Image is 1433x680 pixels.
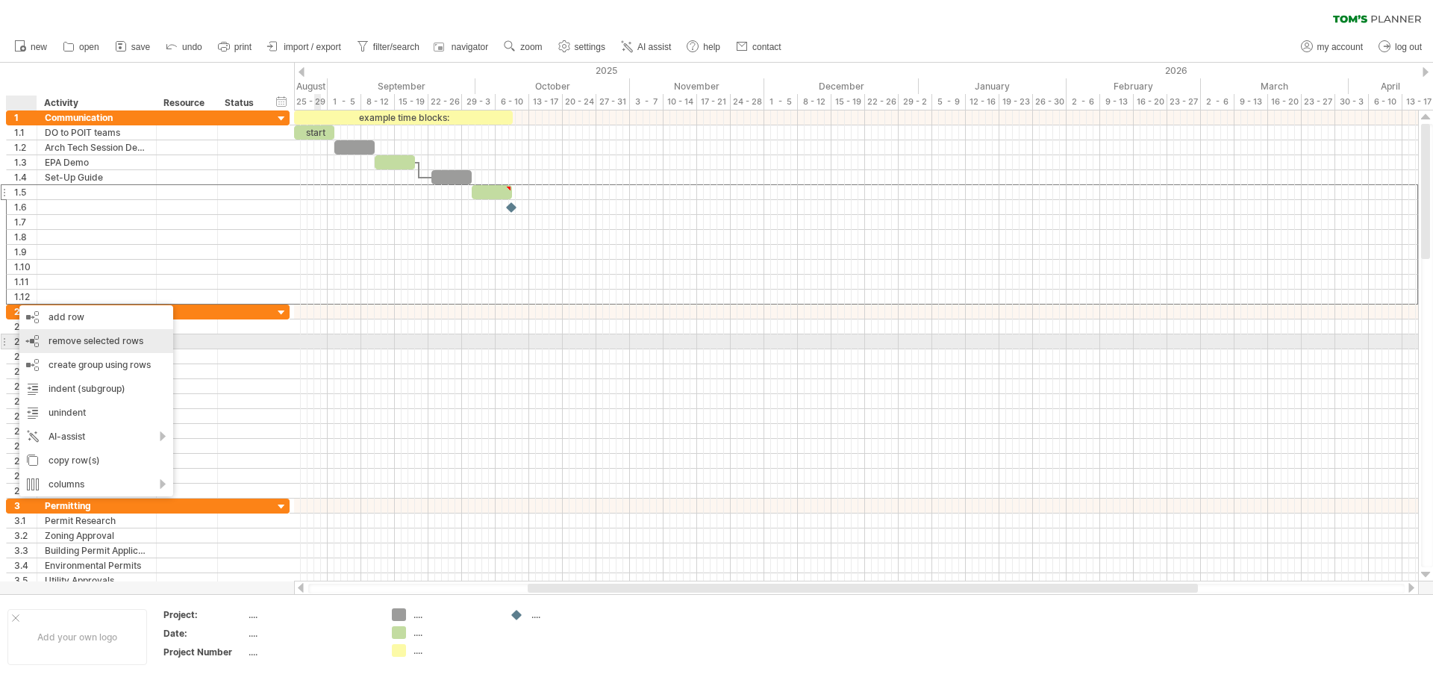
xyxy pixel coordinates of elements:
[294,94,328,110] div: 25 - 29
[529,94,563,110] div: 13 - 17
[7,609,147,665] div: Add your own logo
[475,78,630,94] div: October 2025
[14,185,37,199] div: 1.5
[14,439,37,453] div: 2.9
[131,42,150,52] span: save
[731,94,764,110] div: 24 - 28
[328,94,361,110] div: 1 - 5
[45,499,149,513] div: Permitting
[10,37,51,57] a: new
[328,78,475,94] div: September 2025
[798,94,831,110] div: 8 - 12
[45,125,149,140] div: DO to POIT teams
[1234,94,1268,110] div: 9 - 13
[14,573,37,587] div: 3.5
[1067,94,1100,110] div: 2 - 6
[14,319,37,334] div: 2.1
[1100,94,1134,110] div: 9 - 13
[1375,37,1426,57] a: log out
[45,140,149,155] div: Arch Tech Session Demo
[14,290,37,304] div: 1.12
[14,245,37,259] div: 1.9
[14,334,37,349] div: 2.2
[234,42,252,52] span: print
[520,42,542,52] span: zoom
[703,42,720,52] span: help
[14,349,37,364] div: 2.3
[413,626,495,639] div: ....
[697,94,731,110] div: 17 - 21
[1167,94,1201,110] div: 23 - 27
[637,42,671,52] span: AI assist
[214,37,256,57] a: print
[14,379,37,393] div: 2.5
[14,484,37,498] div: 2.12
[14,110,37,125] div: 1
[630,94,664,110] div: 3 - 7
[500,37,546,57] a: zoom
[45,558,149,573] div: Environmental Permits
[431,37,493,57] a: navigator
[79,42,99,52] span: open
[14,499,37,513] div: 3
[563,94,596,110] div: 20 - 24
[630,78,764,94] div: November 2025
[966,94,999,110] div: 12 - 16
[764,94,798,110] div: 1 - 5
[683,37,725,57] a: help
[19,353,173,377] div: create group using rows
[865,94,899,110] div: 22 - 26
[49,335,143,346] span: remove selected rows
[14,260,37,274] div: 1.10
[14,275,37,289] div: 1.11
[163,627,246,640] div: Date:
[162,37,207,57] a: undo
[263,37,346,57] a: import / export
[1033,94,1067,110] div: 26 - 30
[294,110,513,125] div: example time blocks:
[45,170,149,184] div: Set-Up Guide
[14,543,37,558] div: 3.3
[531,608,613,621] div: ....
[14,364,37,378] div: 2.4
[31,42,47,52] span: new
[373,42,419,52] span: filter/search
[284,42,341,52] span: import / export
[1201,94,1234,110] div: 2 - 6
[732,37,786,57] a: contact
[45,305,149,319] div: Design
[14,394,37,408] div: 2.6
[14,469,37,483] div: 2.11
[249,608,374,621] div: ....
[45,110,149,125] div: Communication
[14,140,37,155] div: 1.2
[664,94,697,110] div: 10 - 14
[14,170,37,184] div: 1.4
[14,125,37,140] div: 1.1
[413,608,495,621] div: ....
[919,78,1067,94] div: January 2026
[14,305,37,319] div: 2
[899,94,932,110] div: 29 - 2
[1297,37,1367,57] a: my account
[111,37,154,57] a: save
[14,424,37,438] div: 2.8
[294,125,334,140] div: start
[14,558,37,573] div: 3.4
[45,528,149,543] div: Zoning Approval
[163,646,246,658] div: Project Number
[19,449,173,472] div: copy row(s)
[764,78,919,94] div: December 2025
[44,96,148,110] div: Activity
[19,377,173,401] div: indent (subgroup)
[14,230,37,244] div: 1.8
[617,37,675,57] a: AI assist
[14,200,37,214] div: 1.6
[1335,94,1369,110] div: 30 - 3
[555,37,610,57] a: settings
[752,42,781,52] span: contact
[452,42,488,52] span: navigator
[14,528,37,543] div: 3.2
[225,96,257,110] div: Status
[19,472,173,496] div: columns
